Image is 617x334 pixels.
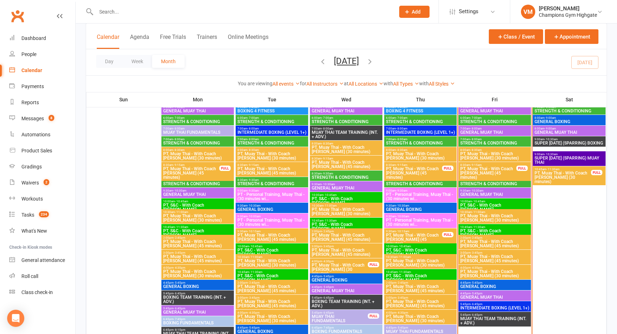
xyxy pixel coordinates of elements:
[163,152,232,160] span: PT, Muay Thai - With Coach [PERSON_NAME] (30 minutes)
[471,266,482,269] span: - 4:30pm
[460,192,530,197] span: GENERAL MUAY THAI
[458,92,532,107] th: Fri
[247,127,259,130] span: - 8:00am
[534,168,591,171] span: 10:45am
[237,127,307,130] span: 7:00am
[163,269,232,278] span: PT, Muay Thai - With Coach [PERSON_NAME] (30 minutes)
[470,127,482,130] span: - 8:00am
[534,156,604,165] span: SUPER [DATE] (SPARRING) MUAY THAI
[21,100,39,105] div: Reports
[460,226,530,229] span: 10:45am
[306,81,344,87] a: All Instructors
[460,120,530,124] span: STRENGTH & CONDITIONING
[237,167,307,175] span: PT, Muay Thai - With Coach [PERSON_NAME] (45 minutes)
[470,116,482,120] span: - 7:00am
[534,171,591,184] span: PT, Muay Thai - With Coach [PERSON_NAME] (30 minutes)
[386,270,455,274] span: 10:45am
[173,127,185,130] span: - 8:00am
[247,116,259,120] span: - 7:00am
[21,35,46,41] div: Dashboard
[545,127,556,130] span: - 9:00am
[237,152,307,160] span: PT, Muay Thai - With Coach [PERSON_NAME] (30 minutes)
[545,153,558,156] span: - 10:30am
[21,180,39,186] div: Waivers
[173,148,185,152] span: - 8:30am
[237,120,307,124] span: STRENGTH & CONDITIONING
[521,5,535,19] div: VM
[163,167,220,179] span: PT, Muay Thai - With Coach [PERSON_NAME] (45 minutes)
[398,270,411,274] span: - 11:30am
[470,138,482,141] span: - 8:00am
[386,218,455,227] span: PT - Personal Training, Muay Thai - (30 minutes wi...
[163,200,232,203] span: 10:00am
[21,67,42,73] div: Calendar
[386,248,455,257] span: PT, S&C - With Coach [PERSON_NAME]
[163,266,232,269] span: 4:00pm
[21,83,44,89] div: Payments
[311,278,381,282] span: GENERAL BOXING
[472,226,485,229] span: - 11:30am
[237,148,307,152] span: 8:00am
[311,145,381,154] span: PT, Muay Thai - With Coach [PERSON_NAME] (30 minutes)
[470,148,482,152] span: - 8:30am
[9,46,75,62] a: People
[309,92,383,107] th: Wed
[386,167,442,179] span: PT, Muay Thai - With Coach [PERSON_NAME] (45 minutes)
[311,207,381,216] span: PT, Muay Thai - With Coach [PERSON_NAME] (30 minutes)
[237,207,307,212] span: GENERAL BOXING
[152,55,185,68] button: Month
[460,182,530,186] span: STRENGTH & CONDITIONING
[460,152,530,160] span: PT, Muay Thai - With Coach [PERSON_NAME] (30 minutes)
[386,207,455,212] span: GENERAL BOXING
[21,116,44,121] div: Messages
[472,211,485,214] span: - 11:00am
[460,148,530,152] span: 8:00am
[460,269,530,278] span: PT, Muay Thai - With Coach [PERSON_NAME] (30 minutes)
[311,260,368,263] span: 4:00pm
[247,106,259,109] span: - 6:45am
[163,211,232,214] span: 10:30am
[237,182,307,186] span: STRENGTH & CONDITIONING
[238,81,272,86] strong: You are viewing
[237,204,307,207] span: 9:30am
[386,204,455,207] span: 9:30am
[9,79,75,95] a: Payments
[470,189,483,192] span: - 10:30am
[322,106,333,109] span: - 7:00am
[460,109,530,113] span: GENERAL MUAY THAI
[471,236,482,239] span: - 2:45pm
[237,130,307,135] span: INTERMEDIATE BOXING (LEVEL 1+)
[173,138,185,141] span: - 8:00am
[534,141,604,145] span: SUPER [DATE] (SPARRING) BOXING
[130,34,149,49] button: Agenda
[322,127,333,130] span: - 8:00am
[459,4,478,20] span: Settings
[534,127,604,130] span: 8:00am
[460,254,530,263] span: PT, Muay Thai - With Coach [PERSON_NAME] (45 minutes)
[96,55,122,68] button: Day
[247,204,261,207] span: - 10:30am
[386,120,455,124] span: STRENGTH & CONDITIONING
[460,189,530,192] span: 9:30am
[460,266,530,269] span: 4:00pm
[348,81,383,87] a: All Locations
[21,289,53,295] div: Class check-in
[311,263,368,276] span: PT, Muay Thai - With Coach [PERSON_NAME] (30 minutes)
[163,163,220,167] span: 8:30am
[534,120,604,124] span: GENERAL BOXING
[386,141,455,145] span: STRENGTH & CONDITIONING
[163,120,232,124] span: STRENGTH & CONDITIONING
[545,116,556,120] span: - 9:00am
[386,189,455,192] span: 9:00am
[322,142,333,145] span: - 8:30am
[386,245,455,248] span: 10:00am
[9,159,75,175] a: Gradings
[163,182,232,186] span: STRENGTH & CONDITIONING
[9,127,75,143] a: Automations
[9,207,75,223] a: Tasks 234
[163,106,232,109] span: 6:00am
[175,200,188,203] span: - 10:45am
[163,130,232,135] span: MUAY THAI FUNDAMENTALS
[197,34,217,49] button: Trainers
[173,189,186,192] span: - 10:30am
